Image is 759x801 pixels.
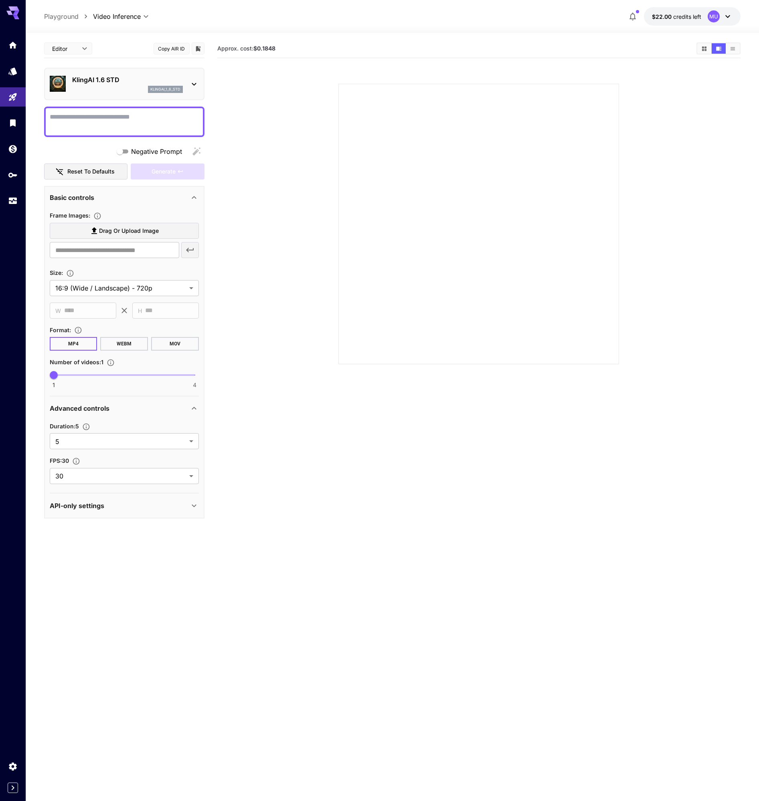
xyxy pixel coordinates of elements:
p: KlingAI 1.6 STD [72,75,183,85]
span: credits left [673,13,701,20]
button: Copy AIR ID [154,43,190,54]
a: Playground [44,12,79,21]
div: KlingAI 1.6 STDklingai_1_6_std [50,72,199,96]
span: Editor [52,44,77,53]
button: Set the number of duration [79,423,93,431]
div: MU [708,10,720,22]
div: Library [8,118,18,128]
button: Expand sidebar [8,783,18,793]
div: API Keys [8,170,18,180]
span: Format : [50,327,71,333]
button: Show media in list view [726,43,740,54]
span: Duration : 5 [50,423,79,430]
span: 1 [53,381,55,389]
span: FPS : 30 [50,457,69,464]
button: Specify how many videos to generate in a single request. Each video generation will be charged se... [103,359,118,367]
button: Show media in grid view [697,43,711,54]
div: Playground [8,92,18,102]
button: Show media in video view [712,43,726,54]
button: Upload frame images. [90,212,105,220]
button: Set the fps [69,457,83,465]
span: H [138,306,142,315]
span: Size : [50,269,63,276]
span: 16:9 (Wide / Landscape) - 720p [55,283,186,293]
div: $22.00 [652,12,701,21]
button: MOV [151,337,199,351]
div: Basic controls [50,188,199,207]
button: MP4 [50,337,97,351]
span: W [55,306,61,315]
span: Number of videos : 1 [50,359,103,365]
button: Reset to defaults [44,163,128,180]
div: Home [8,40,18,50]
button: Add to library [194,44,202,53]
div: Settings [8,761,18,771]
button: Choose the file format for the output video. [71,326,85,334]
span: $22.00 [652,13,673,20]
div: Wallet [8,144,18,154]
span: Negative Prompt [131,147,182,156]
div: Usage [8,196,18,206]
span: Approx. cost: [217,45,275,52]
b: $0.1848 [253,45,275,52]
div: Advanced controls [50,399,199,418]
span: Video Inference [93,12,141,21]
span: 5 [55,437,186,446]
div: Models [8,66,18,76]
p: klingai_1_6_std [150,87,180,92]
span: Frame Images : [50,212,90,219]
p: API-only settings [50,501,104,510]
div: Show media in grid viewShow media in video viewShow media in list view [696,42,741,54]
nav: breadcrumb [44,12,93,21]
span: 4 [193,381,196,389]
p: Basic controls [50,193,94,202]
label: Drag or upload image [50,223,199,239]
p: Advanced controls [50,404,109,413]
button: WEBM [100,337,148,351]
span: 30 [55,471,186,481]
button: Adjust the dimensions of the generated image by specifying its width and height in pixels, or sel... [63,269,77,277]
span: Drag or upload image [99,226,159,236]
div: API-only settings [50,496,199,515]
button: $22.00MU [644,7,741,26]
